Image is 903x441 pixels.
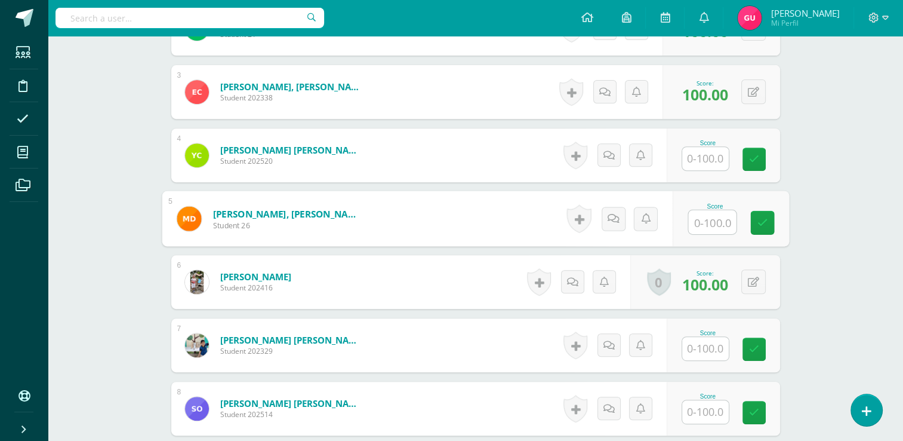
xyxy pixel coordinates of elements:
[771,7,839,19] span: [PERSON_NAME]
[682,79,728,87] div: Score:
[185,397,209,421] img: bff70d39727683fe414a37cecb53f11c.png
[220,346,363,356] span: Student 202329
[682,274,728,295] span: 100.00
[738,6,762,30] img: be674616ac65fc954138655dd538a82d.png
[177,206,201,231] img: 3df8d90d15e241243384ca372fc02481.png
[682,400,729,424] input: 0-100.0
[220,156,363,166] span: Student 202520
[56,8,324,28] input: Search a user…
[682,84,728,105] span: 100.00
[220,93,363,103] span: Student 202338
[682,337,729,360] input: 0-100.0
[212,220,360,231] span: Student 26
[682,147,729,170] input: 0-100.0
[220,144,363,156] a: [PERSON_NAME] [PERSON_NAME]
[682,330,734,336] div: Score
[688,210,736,234] input: 0-100.0
[688,203,742,209] div: Score
[220,409,363,419] span: Student 202514
[212,207,360,220] a: [PERSON_NAME], [PERSON_NAME]
[220,271,291,283] a: [PERSON_NAME]
[185,80,209,104] img: 352a89867b1ac2a6517931c0aa3e0679.png
[682,393,734,400] div: Score
[220,334,363,346] a: [PERSON_NAME] [PERSON_NAME]
[682,140,734,146] div: Score
[185,270,209,294] img: 4957761a9e2da2e70a3a2f563eb1d718.png
[220,81,363,93] a: [PERSON_NAME], [PERSON_NAME]
[771,18,839,28] span: Mi Perfil
[185,333,209,357] img: 84ebafc9ebd64d605562b708614b2f2b.png
[220,397,363,409] a: [PERSON_NAME] [PERSON_NAME]
[220,283,291,293] span: Student 202416
[185,143,209,167] img: bc4116ea6f559e19ec68fe3055407f6c.png
[682,269,728,277] div: Score:
[647,268,671,296] a: 0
